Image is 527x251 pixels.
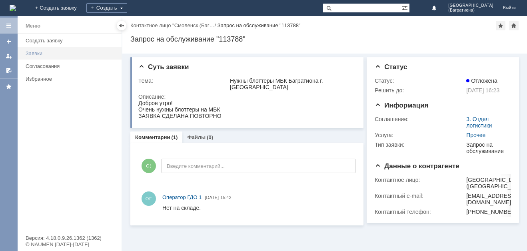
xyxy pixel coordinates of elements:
[138,63,189,71] span: Суть заявки
[375,116,465,122] div: Соглашение:
[135,134,170,140] a: Комментарии
[10,5,16,11] a: Перейти на домашнюю страницу
[205,195,219,200] span: [DATE]
[466,141,508,154] div: Запрос на обслуживание
[117,21,126,30] div: Скрыть меню
[22,34,120,47] a: Создать заявку
[375,87,465,94] div: Решить до:
[375,102,428,109] span: Информация
[207,134,213,140] div: (0)
[26,242,114,247] div: © NAUMEN [DATE]-[DATE]
[86,3,127,13] div: Создать
[142,159,156,173] span: С(
[26,235,114,241] div: Версия: 4.18.0.9.26.1362 (1362)
[26,50,117,56] div: Заявки
[466,116,492,129] a: 3. Отдел логистики
[375,162,459,170] span: Данные о контрагенте
[466,87,499,94] span: [DATE] 16:23
[187,134,206,140] a: Файлы
[10,5,16,11] img: logo
[509,21,519,30] div: Сделать домашней страницей
[375,132,465,138] div: Услуга:
[375,63,407,71] span: Статус
[26,38,117,44] div: Создать заявку
[375,177,465,183] div: Контактное лицо:
[22,47,120,60] a: Заявки
[496,21,505,30] div: Добавить в избранное
[2,35,15,48] a: Создать заявку
[375,193,465,199] div: Контактный e-mail:
[26,21,40,31] div: Меню
[230,78,353,90] div: Нужны блоттеры МБК Багратиона г.[GEOGRAPHIC_DATA]
[162,193,202,201] a: Оператор ГДО 1
[375,78,465,84] div: Статус:
[130,22,218,28] div: /
[448,8,493,13] span: (Багратиона)
[172,134,178,140] div: (1)
[26,76,108,82] div: Избранное
[466,132,485,138] a: Прочее
[138,78,228,84] div: Тема:
[466,78,497,84] span: Отложена
[401,4,409,11] span: Расширенный поиск
[130,35,519,43] div: Запрос на обслуживание "113788"
[220,195,232,200] span: 15:42
[375,141,465,148] div: Тип заявки:
[2,64,15,77] a: Мои согласования
[130,22,215,28] a: Контактное лицо "Смоленск (Баг…
[375,209,465,215] div: Контактный телефон:
[162,194,202,200] span: Оператор ГДО 1
[26,63,117,69] div: Согласования
[2,50,15,62] a: Мои заявки
[218,22,301,28] div: Запрос на обслуживание "113788"
[22,60,120,72] a: Согласования
[138,94,355,100] div: Описание:
[448,3,493,8] span: [GEOGRAPHIC_DATA]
